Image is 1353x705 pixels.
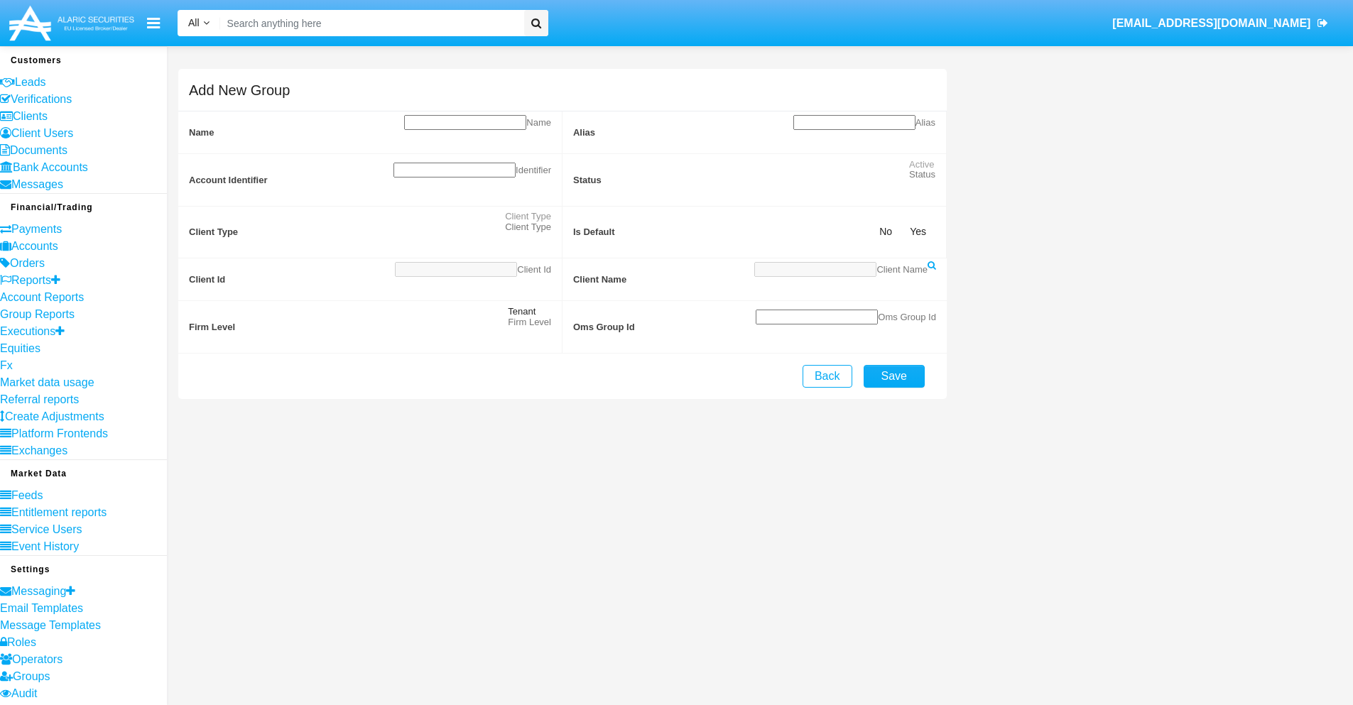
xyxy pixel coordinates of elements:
span: Entitlement reports [11,506,107,518]
button: Back [803,365,852,388]
span: Audit [11,687,37,699]
span: All [188,17,200,28]
span: Status [909,169,935,180]
span: Client Type [189,207,505,258]
h5: Add New Group [189,84,290,96]
span: Oms Group Id [573,301,756,353]
span: Verifications [11,93,72,105]
span: Create Adjustments [5,410,104,422]
span: Client Id [517,264,551,275]
input: Search [220,10,519,36]
span: [EMAIL_ADDRESS][DOMAIN_NAME] [1112,17,1310,29]
span: Payments [11,223,62,235]
span: Client Id [189,258,395,300]
span: Reports [11,274,51,286]
a: [EMAIL_ADDRESS][DOMAIN_NAME] [1106,4,1335,43]
a: All [178,16,220,31]
span: Orders [10,257,45,269]
span: Oms Group Id [878,312,936,322]
span: Client Users [11,127,73,139]
span: Feeds [11,489,43,501]
span: Platform Frontends [11,427,108,439]
span: Firm Level [508,317,551,327]
span: Roles [7,636,36,648]
span: Client Name [876,264,928,275]
img: Logo image [7,2,136,44]
span: No [871,226,896,237]
span: Tenant [508,306,536,317]
span: Documents [10,144,67,156]
span: Firm Level [189,301,508,353]
span: Alias [915,117,935,128]
span: Exchanges [11,444,67,457]
span: Name [189,111,404,153]
span: Yes [901,226,930,237]
span: Client Type [505,211,551,222]
span: Accounts [11,240,58,252]
span: Groups [13,670,50,682]
span: Is Default [573,207,871,258]
span: Client Name [573,258,754,300]
span: Leads [15,76,46,88]
span: Account Identifier [189,154,393,206]
span: Identifier [516,165,551,175]
span: Client Type [505,222,551,232]
span: Operators [12,653,63,665]
span: Status [573,154,909,206]
span: Active [909,159,934,170]
span: Bank Accounts [13,161,88,173]
span: Service Users [11,523,82,535]
span: Event History [11,540,79,552]
span: Messages [11,178,63,190]
span: Clients [13,110,48,122]
span: Name [526,117,551,128]
span: Messaging [11,585,66,597]
span: Alias [573,111,793,153]
button: Save [864,365,925,388]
